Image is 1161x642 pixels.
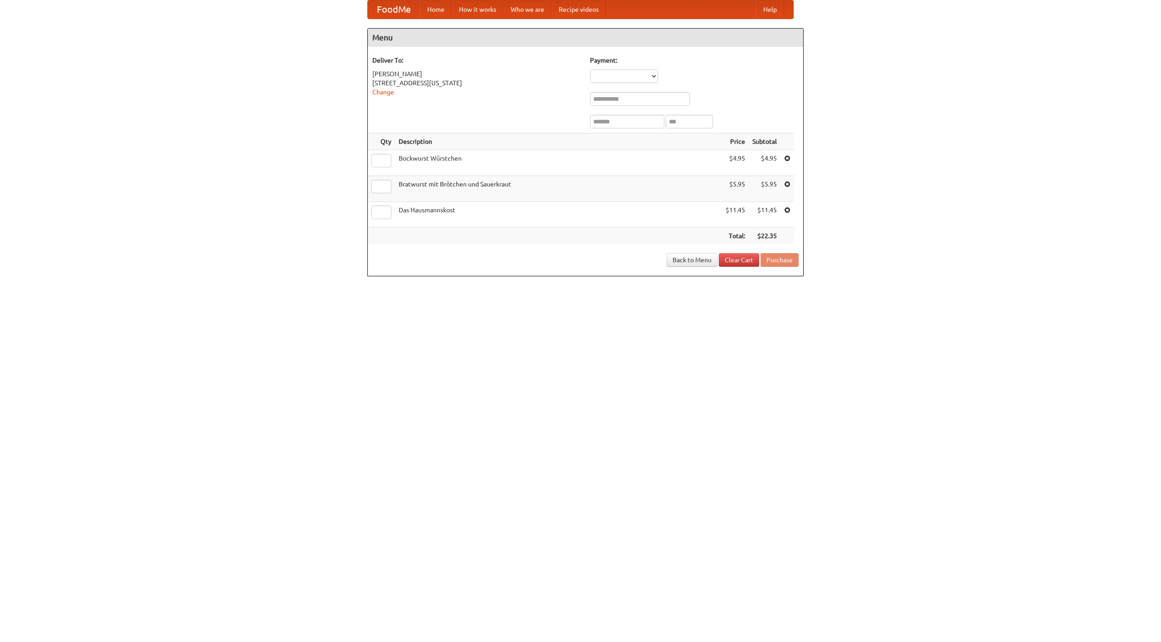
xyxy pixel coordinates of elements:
[372,78,581,88] div: [STREET_ADDRESS][US_STATE]
[395,150,722,176] td: Bockwurst Würstchen
[749,133,781,150] th: Subtotal
[749,202,781,228] td: $11.45
[590,56,799,65] h5: Payment:
[719,253,759,267] a: Clear Cart
[761,253,799,267] button: Purchase
[722,202,749,228] td: $11.45
[372,69,581,78] div: [PERSON_NAME]
[749,150,781,176] td: $4.95
[503,0,551,19] a: Who we are
[420,0,452,19] a: Home
[452,0,503,19] a: How it works
[372,88,394,96] a: Change
[368,133,395,150] th: Qty
[395,202,722,228] td: Das Hausmannskost
[722,228,749,245] th: Total:
[372,56,581,65] h5: Deliver To:
[749,228,781,245] th: $22.35
[551,0,606,19] a: Recipe videos
[395,176,722,202] td: Bratwurst mit Brötchen und Sauerkraut
[667,253,717,267] a: Back to Menu
[368,29,803,47] h4: Menu
[368,0,420,19] a: FoodMe
[722,133,749,150] th: Price
[756,0,784,19] a: Help
[722,176,749,202] td: $5.95
[395,133,722,150] th: Description
[749,176,781,202] td: $5.95
[722,150,749,176] td: $4.95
